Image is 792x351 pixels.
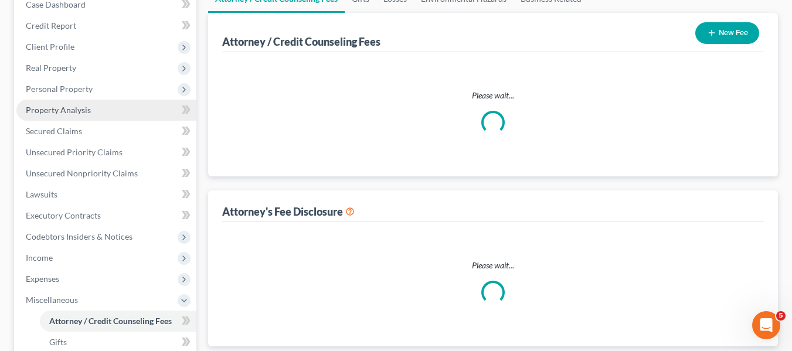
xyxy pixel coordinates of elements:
[16,121,196,142] a: Secured Claims
[26,42,74,52] span: Client Profile
[16,100,196,121] a: Property Analysis
[16,142,196,163] a: Unsecured Priority Claims
[16,184,196,205] a: Lawsuits
[26,189,57,199] span: Lawsuits
[26,63,76,73] span: Real Property
[49,316,172,326] span: Attorney / Credit Counseling Fees
[16,163,196,184] a: Unsecured Nonpriority Claims
[232,260,754,271] p: Please wait...
[26,147,123,157] span: Unsecured Priority Claims
[26,295,78,305] span: Miscellaneous
[16,15,196,36] a: Credit Report
[752,311,780,339] iframe: Intercom live chat
[16,205,196,226] a: Executory Contracts
[26,253,53,263] span: Income
[26,168,138,178] span: Unsecured Nonpriority Claims
[26,210,101,220] span: Executory Contracts
[26,231,132,241] span: Codebtors Insiders & Notices
[26,274,59,284] span: Expenses
[222,205,355,219] div: Attorney's Fee Disclosure
[40,311,196,332] a: Attorney / Credit Counseling Fees
[26,105,91,115] span: Property Analysis
[26,84,93,94] span: Personal Property
[232,90,754,101] p: Please wait...
[222,35,380,49] div: Attorney / Credit Counseling Fees
[695,22,759,44] button: New Fee
[49,337,67,347] span: Gifts
[26,126,82,136] span: Secured Claims
[26,21,76,30] span: Credit Report
[776,311,786,321] span: 5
